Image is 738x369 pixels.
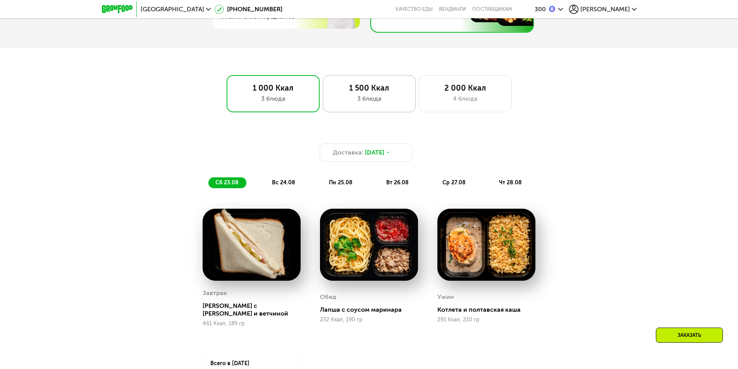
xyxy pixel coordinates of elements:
div: 3 блюда [235,94,311,103]
div: Заказать [656,328,723,343]
span: [DATE] [365,148,384,157]
div: 4 блюда [427,94,504,103]
span: [PERSON_NAME] [580,6,630,12]
div: Ужин [437,291,454,303]
span: пн 25.08 [329,179,353,186]
div: Лапша с соусом маринара [320,306,424,314]
div: 461 Ккал, 189 гр [203,321,301,327]
span: сб 23.08 [215,179,239,186]
div: Завтрак [203,287,227,299]
div: 3 блюда [331,94,408,103]
div: 232 Ккал, 190 гр [320,317,418,323]
span: чт 28.08 [499,179,522,186]
span: вс 24.08 [272,179,295,186]
div: Котлета и полтавская каша [437,306,542,314]
div: 1 000 Ккал [235,83,311,93]
a: Вендинги [439,6,466,12]
span: вт 26.08 [386,179,409,186]
div: [PERSON_NAME] с [PERSON_NAME] и ветчиной [203,302,307,318]
a: Качество еды [396,6,433,12]
div: Обед [320,291,336,303]
div: поставщикам [472,6,512,12]
a: [PHONE_NUMBER] [215,5,282,14]
div: 300 [535,6,546,12]
span: Доставка: [333,148,363,157]
span: [GEOGRAPHIC_DATA] [141,6,204,12]
div: 2 000 Ккал [427,83,504,93]
span: ср 27.08 [442,179,466,186]
div: 291 Ккал, 210 гр [437,317,535,323]
div: 1 500 Ккал [331,83,408,93]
